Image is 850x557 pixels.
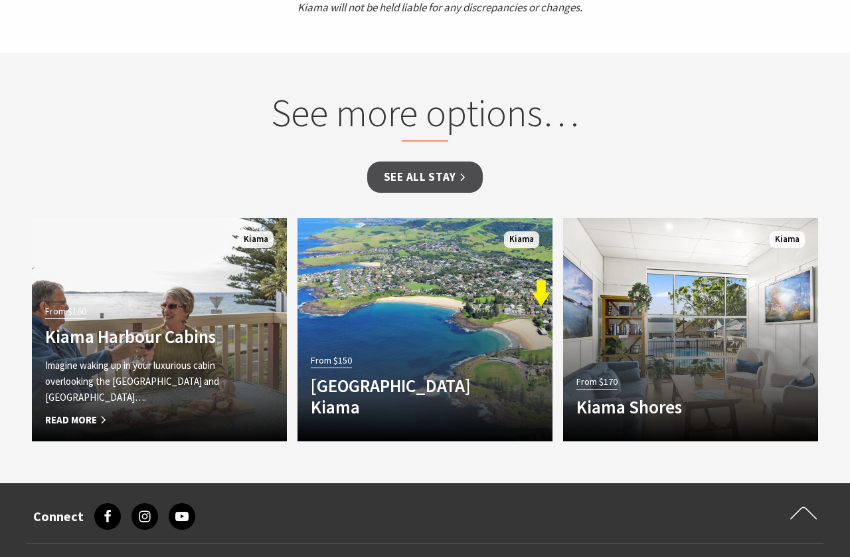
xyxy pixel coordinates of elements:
span: From $150 [311,353,352,368]
span: From $160 [45,304,86,319]
a: See all Stay [367,162,483,193]
h4: [GEOGRAPHIC_DATA] Kiama [311,375,501,418]
span: From $170 [576,374,618,390]
h2: See more options… [172,90,679,142]
h3: Connect [33,508,84,524]
span: Kiama [504,231,539,248]
h4: Kiama Harbour Cabins [45,326,235,347]
span: Kiama [238,231,274,248]
h4: Kiama Shores [576,396,766,417]
span: Kiama [770,231,805,248]
a: From $170 Kiama Shores Kiama [563,218,818,441]
span: Read More [45,412,235,428]
p: Imagine waking up in your luxurious cabin overlooking the [GEOGRAPHIC_DATA] and [GEOGRAPHIC_DATA]…. [45,358,235,405]
a: From $160 Kiama Harbour Cabins Imagine waking up in your luxurious cabin overlooking the [GEOGRAP... [32,218,287,441]
a: From $150 [GEOGRAPHIC_DATA] Kiama Kiama [297,218,552,441]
